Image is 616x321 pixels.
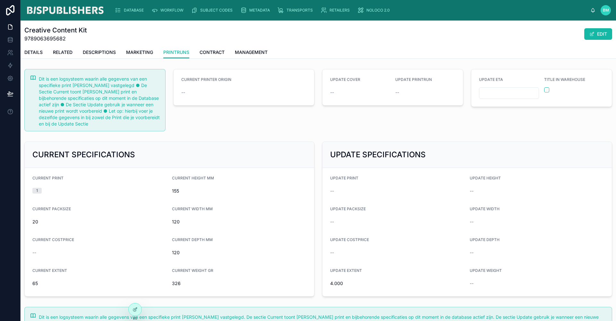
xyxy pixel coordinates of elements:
[163,49,189,56] span: PRINTRUNS
[113,4,148,16] a: DATABASE
[470,249,474,256] span: --
[110,3,590,17] div: scrollable content
[163,47,189,59] a: PRINTRUNS
[330,89,334,96] span: --
[544,77,585,82] span: TITLE IN WAREHOUSE
[395,77,432,82] span: UPDATE PRINTRUN
[124,8,144,13] span: DATABASE
[172,188,306,194] span: 155
[160,8,184,13] span: WORKFLOW
[32,249,36,256] span: --
[126,49,153,56] span: MARKETING
[172,249,306,256] span: 120
[330,77,360,82] span: UPDATE COVER
[330,150,426,160] h2: UPDATE SPECIFICATIONS
[24,49,43,56] span: DETAILS
[26,5,105,15] img: App logo
[470,176,501,180] span: UPDATE HEIGHT
[24,47,43,59] a: DETAILS
[235,49,268,56] span: MANAGEMENT
[330,268,362,273] span: UPDATE EXTENT
[330,188,334,194] span: --
[32,280,167,287] span: 65
[584,28,612,40] button: EDIT
[32,150,135,160] h2: CURRENT SPECIFICATIONS
[330,237,369,242] span: UPDATE COSTPRICE
[172,219,306,225] span: 120
[39,76,160,126] span: Dit is een logsysteem waarin alle gegevens van een specifieke print [PERSON_NAME] vastgelegd ● De...
[330,280,465,287] span: 4.000
[200,47,225,59] a: CONTRACT
[330,249,334,256] span: --
[39,76,160,127] div: Dit is een logsysteem waarin alle gegevens van een specifieke print worden vastgelegd ● De Sectie...
[249,8,270,13] span: METADATA
[329,8,350,13] span: RETAILERS
[603,8,609,13] span: BM
[36,188,38,194] div: 1
[53,47,73,59] a: RELATED
[479,77,503,82] span: UPDATE ETA
[395,89,399,96] span: --
[32,219,167,225] span: 20
[150,4,188,16] a: WORKFLOW
[126,47,153,59] a: MARKETING
[24,26,87,35] h1: Creative Content Kit
[32,237,74,242] span: CURRENT COSTPRICE
[32,206,71,211] span: CURRENT PACKSIZE
[172,176,214,180] span: CURRENT HEIGHT MM
[24,35,87,42] span: 9789063695682
[355,4,394,16] a: NOLOCO 2.0
[172,280,306,287] span: 326
[172,237,213,242] span: CURRENT DEPTH MM
[319,4,354,16] a: RETAILERS
[470,219,474,225] span: --
[470,268,502,273] span: UPDATE WEIGHT
[181,89,185,96] span: --
[32,176,64,180] span: CURRENT PRINT
[330,176,358,180] span: UPDATE PRINT
[172,206,213,211] span: CURRENT WIDTH MM
[200,8,233,13] span: SUBJECT CODES
[83,47,116,59] a: DESCRIPTIONS
[189,4,237,16] a: SUBJECT CODES
[366,8,390,13] span: NOLOCO 2.0
[470,188,474,194] span: --
[238,4,274,16] a: METADATA
[470,206,500,211] span: UPDATE WIDTH
[200,49,225,56] span: CONTRACT
[53,49,73,56] span: RELATED
[32,268,67,273] span: CURRENT EXTENT
[330,206,366,211] span: UPDATE PACKSIZE
[235,47,268,59] a: MANAGEMENT
[83,49,116,56] span: DESCRIPTIONS
[276,4,317,16] a: TRANSPORTS
[287,8,313,13] span: TRANSPORTS
[181,77,231,82] span: CURRENT PRINTER ORIGIN
[470,237,500,242] span: UPDATE DEPTH
[470,280,474,287] span: --
[172,268,213,273] span: CURRENT WEIGHT GR
[330,219,334,225] span: --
